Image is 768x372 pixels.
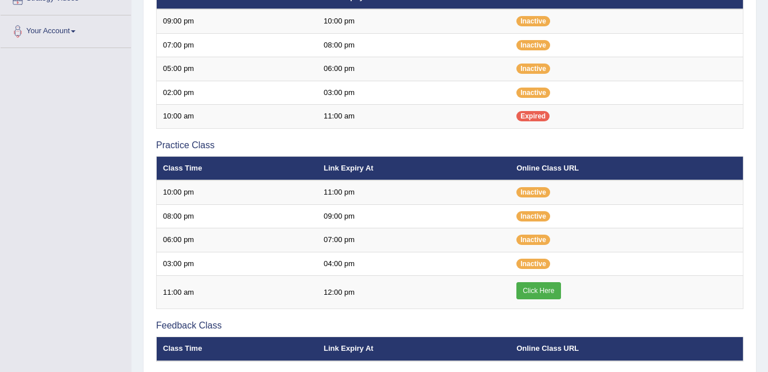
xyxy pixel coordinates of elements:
[157,9,317,33] td: 09:00 pm
[516,88,550,98] span: Inactive
[317,276,510,309] td: 12:00 pm
[317,9,510,33] td: 10:00 pm
[156,140,743,151] h3: Practice Class
[157,105,317,129] td: 10:00 am
[156,320,743,331] h3: Feedback Class
[516,16,550,26] span: Inactive
[317,33,510,57] td: 08:00 pm
[157,337,317,361] th: Class Time
[516,40,550,50] span: Inactive
[317,204,510,228] td: 09:00 pm
[317,252,510,276] td: 04:00 pm
[157,57,317,81] td: 05:00 pm
[317,57,510,81] td: 06:00 pm
[317,180,510,204] td: 11:00 pm
[317,81,510,105] td: 03:00 pm
[317,337,510,361] th: Link Expiry At
[157,228,317,252] td: 06:00 pm
[157,180,317,204] td: 10:00 pm
[157,81,317,105] td: 02:00 pm
[157,204,317,228] td: 08:00 pm
[516,235,550,245] span: Inactive
[157,252,317,276] td: 03:00 pm
[516,64,550,74] span: Inactive
[516,187,550,197] span: Inactive
[317,105,510,129] td: 11:00 am
[510,337,743,361] th: Online Class URL
[1,15,131,44] a: Your Account
[157,33,317,57] td: 07:00 pm
[157,156,317,180] th: Class Time
[157,276,317,309] td: 11:00 am
[510,156,743,180] th: Online Class URL
[516,282,560,299] a: Click Here
[317,228,510,252] td: 07:00 pm
[516,211,550,221] span: Inactive
[516,259,550,269] span: Inactive
[317,156,510,180] th: Link Expiry At
[516,111,550,121] span: Expired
